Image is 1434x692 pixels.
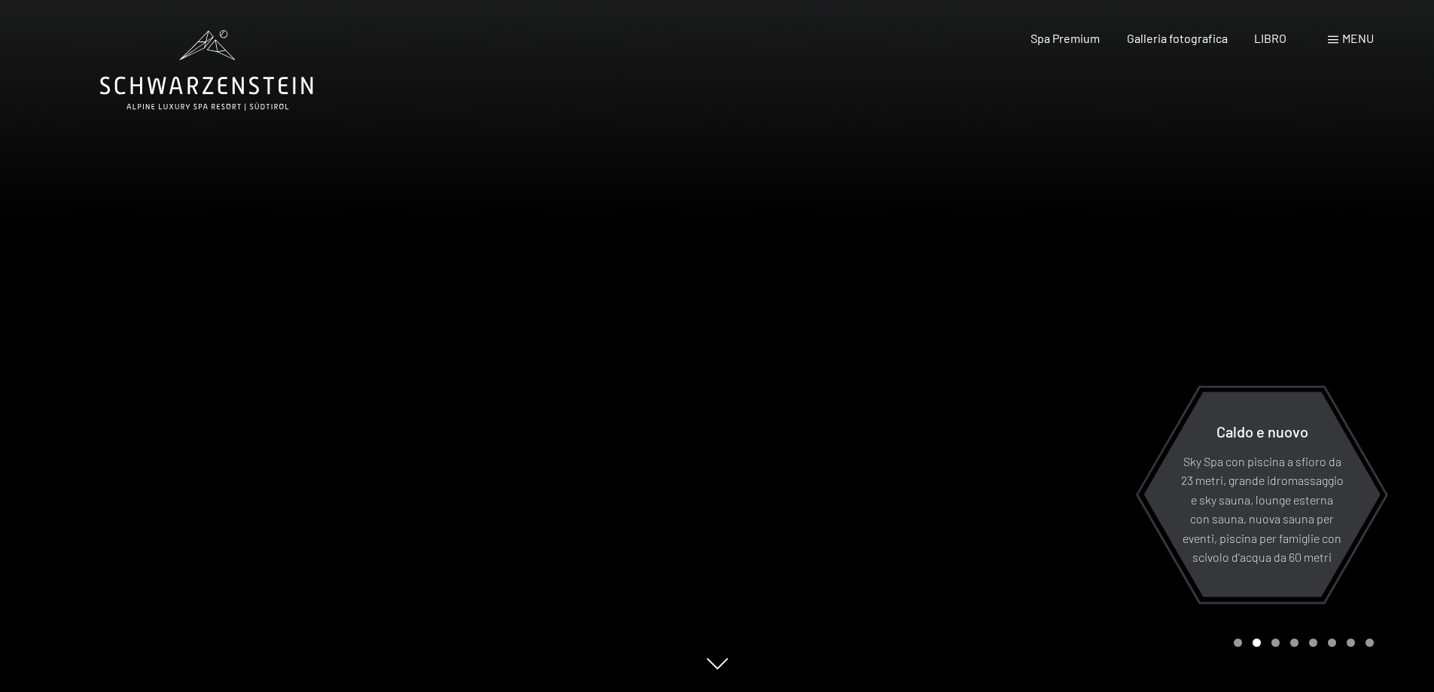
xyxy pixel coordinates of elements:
a: Spa Premium [1031,31,1100,45]
font: Caldo e nuovo [1216,422,1308,440]
a: Caldo e nuovo Sky Spa con piscina a sfioro da 23 metri, grande idromassaggio e sky sauna, lounge ... [1143,391,1381,598]
div: Pagina 8 della giostra [1365,639,1374,647]
div: Pagina 3 della giostra [1271,639,1280,647]
font: menu [1342,31,1374,45]
div: Pagina 6 della giostra [1328,639,1336,647]
a: LIBRO [1254,31,1286,45]
a: Galleria fotografica [1127,31,1228,45]
div: Carosello Pagina 7 [1347,639,1355,647]
div: Pagina 5 della giostra [1309,639,1317,647]
font: Sky Spa con piscina a sfioro da 23 metri, grande idromassaggio e sky sauna, lounge esterna con sa... [1181,453,1344,564]
div: Paginazione carosello [1228,639,1374,647]
div: Pagina 4 del carosello [1290,639,1299,647]
div: Carousel Page 2 (Current Slide) [1253,639,1261,647]
div: Carousel Page 1 [1234,639,1242,647]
